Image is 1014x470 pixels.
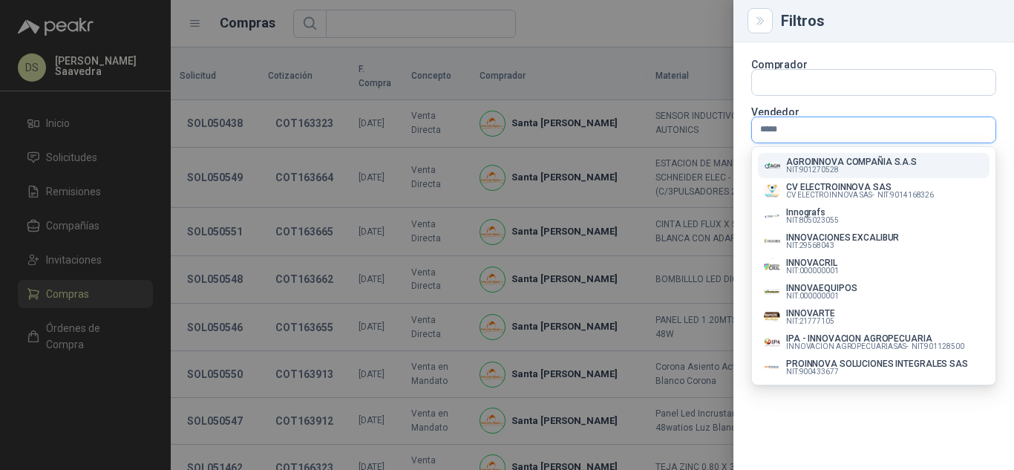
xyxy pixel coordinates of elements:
img: Company Logo [764,233,780,249]
button: Company LogoINNOVAEQUIPOSNIT:000000001 [758,279,990,304]
span: NIT : 21777105 [786,318,834,325]
p: AGROINNOVA COMPAÑIA S.A.S [786,157,917,166]
div: Filtros [781,13,996,28]
img: Company Logo [764,183,780,199]
p: Vendedor [751,108,996,117]
span: NIT : 805023055 [786,217,839,224]
button: Close [751,12,769,30]
span: NIT : 901270528 [786,166,839,174]
img: Company Logo [764,359,780,376]
button: Company LogoIPA - INNOVACION AGROPECUARIAINNOVACION AGROPECUARIA SAS-NIT:901128500 [758,330,990,355]
button: Company LogoINNOVACIONES EXCALIBURNIT:29568043 [758,229,990,254]
p: IPA - INNOVACION AGROPECUARIA [786,334,964,343]
span: CV ELECTROINNOVA SAS - [786,192,874,199]
button: Company LogoINNOVARTENIT:21777105 [758,304,990,330]
p: INNOVARTE [786,309,835,318]
span: NIT : 9014168326 [877,192,934,199]
span: NIT : 29568043 [786,242,834,249]
img: Company Logo [764,208,780,224]
button: Company LogoAGROINNOVA COMPAÑIA S.A.SNIT:901270528 [758,153,990,178]
p: CV ELECTROINNOVA SAS [786,183,934,192]
button: Company LogoInnografsNIT:805023055 [758,203,990,229]
p: Innografs [786,208,839,217]
button: Company LogoINNOVACRILNIT:000000001 [758,254,990,279]
img: Company Logo [764,258,780,275]
span: NIT : 901128500 [912,343,964,350]
p: PROINNOVA SOLUCIONES INTEGRALES SAS [786,359,968,368]
img: Company Logo [764,334,780,350]
button: Company LogoCV ELECTROINNOVA SASCV ELECTROINNOVA SAS-NIT:9014168326 [758,178,990,203]
p: Comprador [751,60,996,69]
span: INNOVACION AGROPECUARIA SAS - [786,343,909,350]
p: INNOVACIONES EXCALIBUR [786,233,899,242]
button: Company LogoRuedas Innovación GP S.A.SNIT:901145212 [758,380,990,405]
img: Company Logo [764,157,780,174]
img: Company Logo [764,309,780,325]
p: INNOVAEQUIPOS [786,284,857,293]
img: Company Logo [764,284,780,300]
span: NIT : 000000001 [786,267,839,275]
p: INNOVACRIL [786,258,839,267]
span: NIT : 000000001 [786,293,839,300]
span: NIT : 900433677 [786,368,839,376]
button: Company LogoPROINNOVA SOLUCIONES INTEGRALES SASNIT:900433677 [758,355,990,380]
